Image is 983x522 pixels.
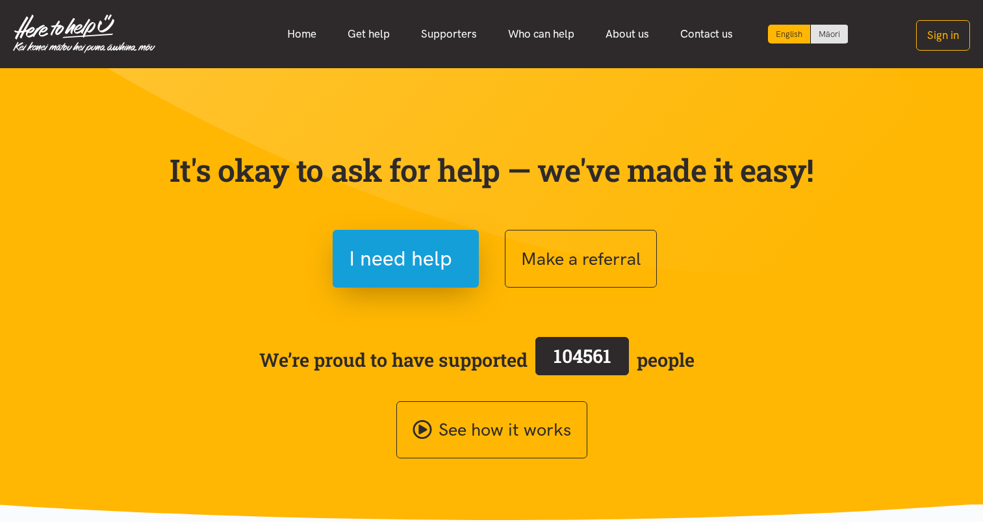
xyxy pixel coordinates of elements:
button: Make a referral [505,230,657,288]
button: Sign in [916,20,970,51]
button: I need help [333,230,479,288]
img: Home [13,14,155,53]
span: We’re proud to have supported people [259,334,695,385]
a: Get help [332,20,405,48]
div: Language toggle [768,25,849,43]
a: See how it works [396,401,587,459]
a: About us [590,20,665,48]
span: I need help [349,242,452,275]
a: Who can help [492,20,590,48]
a: Supporters [405,20,492,48]
a: Switch to Te Reo Māori [811,25,848,43]
div: Current language [768,25,811,43]
a: Contact us [665,20,748,48]
a: Home [272,20,332,48]
span: 104561 [554,343,611,368]
a: 104561 [528,334,637,385]
p: It's okay to ask for help — we've made it easy! [167,151,817,189]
